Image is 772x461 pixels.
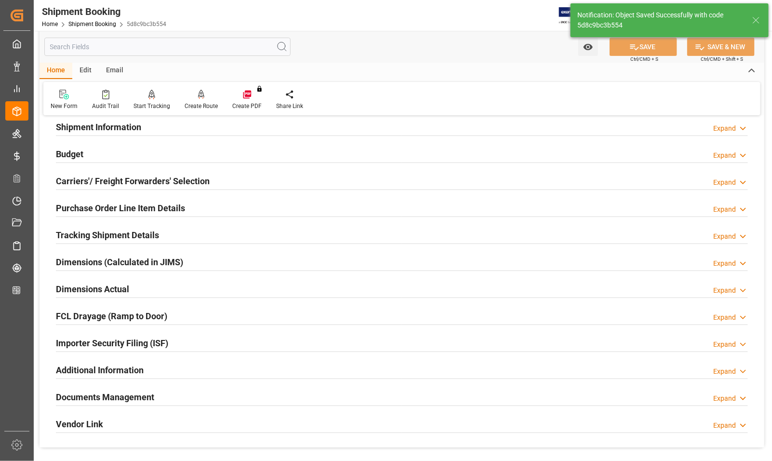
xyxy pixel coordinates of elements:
h2: Shipment Information [56,121,141,134]
h2: FCL Drayage (Ramp to Door) [56,310,167,323]
a: Home [42,21,58,27]
div: Expand [713,420,736,431]
div: Edit [72,63,99,79]
h2: Carriers'/ Freight Forwarders' Selection [56,175,210,188]
img: Exertis%20JAM%20-%20Email%20Logo.jpg_1722504956.jpg [559,7,592,24]
div: New Form [51,102,78,110]
h2: Importer Security Filing (ISF) [56,337,168,350]
div: Expand [713,339,736,350]
input: Search Fields [44,38,291,56]
div: Expand [713,312,736,323]
span: Ctrl/CMD + Shift + S [701,55,743,63]
button: SAVE [610,38,677,56]
h2: Purchase Order Line Item Details [56,202,185,215]
div: Expand [713,177,736,188]
div: Notification: Object Saved Successfully with code 5d8c9bc3b554 [577,10,743,30]
div: Expand [713,258,736,269]
div: Expand [713,366,736,377]
button: open menu [578,38,598,56]
h2: Dimensions (Calculated in JIMS) [56,256,183,269]
h2: Dimensions Actual [56,283,129,296]
div: Expand [713,150,736,161]
div: Expand [713,393,736,404]
div: Expand [713,123,736,134]
h2: Tracking Shipment Details [56,229,159,242]
div: Expand [713,204,736,215]
div: Share Link [276,102,303,110]
h2: Vendor Link [56,418,103,431]
div: Expand [713,231,736,242]
div: Home [40,63,72,79]
div: Start Tracking [133,102,170,110]
h2: Documents Management [56,391,154,404]
a: Shipment Booking [68,21,116,27]
button: SAVE & NEW [687,38,755,56]
div: Shipment Booking [42,4,166,19]
h2: Additional Information [56,364,144,377]
h2: Budget [56,148,83,161]
span: Ctrl/CMD + S [630,55,658,63]
div: Audit Trail [92,102,119,110]
div: Email [99,63,131,79]
div: Create Route [185,102,218,110]
div: Expand [713,285,736,296]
